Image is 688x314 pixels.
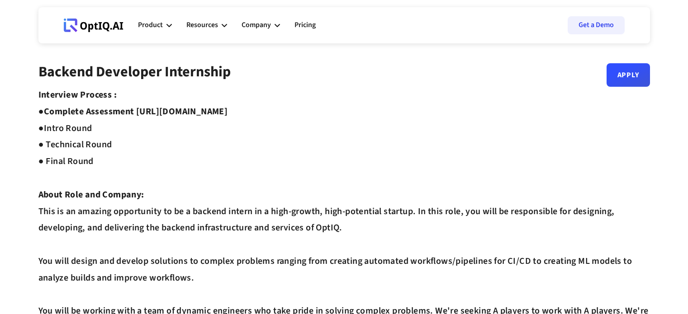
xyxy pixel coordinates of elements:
[242,19,271,31] div: Company
[186,19,218,31] div: Resources
[38,188,144,201] strong: About Role and Company:
[242,12,280,39] div: Company
[138,12,172,39] div: Product
[38,89,117,101] strong: Interview Process :
[186,12,227,39] div: Resources
[138,19,163,31] div: Product
[607,63,650,87] a: Apply
[38,105,228,135] strong: Complete Assessment [URL][DOMAIN_NAME] ●
[38,61,231,82] strong: Backend Developer Internship
[64,12,123,39] a: Webflow Homepage
[568,16,625,34] a: Get a Demo
[294,12,316,39] a: Pricing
